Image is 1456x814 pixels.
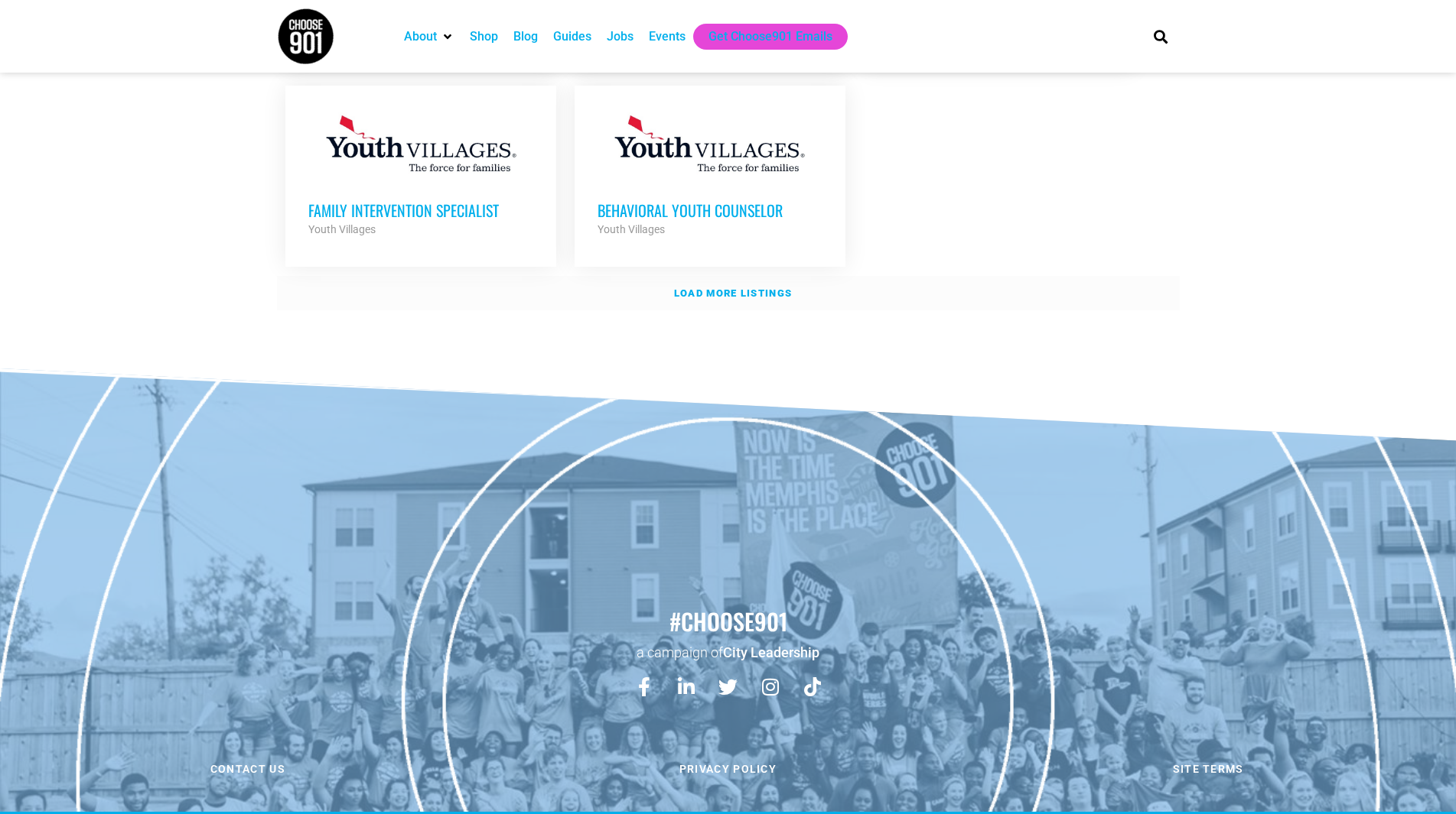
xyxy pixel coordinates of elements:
[972,753,1445,785] a: Site Terms
[210,764,285,774] span: Contact us
[308,223,376,235] strong: Youth Villages
[492,753,965,785] a: Privacy Policy
[679,764,777,774] span: Privacy Policy
[470,28,498,46] a: Shop
[396,24,1128,50] nav: Main nav
[285,86,556,261] a: Family Intervention Specialist Youth Villages
[11,753,484,785] a: Contact us
[1148,24,1173,49] div: Search
[598,223,665,235] strong: Youth Villages
[674,287,792,299] strong: Load more listings
[1173,764,1244,774] span: Site Terms
[553,28,591,46] a: Guides
[575,86,845,261] a: Behavioral Youth Counselor Youth Villages
[277,276,1180,311] a: Load more listings
[513,28,538,46] a: Blog
[598,200,822,220] h3: Behavioral Youth Counselor
[404,28,437,46] a: About
[308,200,533,220] h3: Family Intervention Specialist
[607,28,634,46] a: Jobs
[8,643,1448,662] p: a campaign of
[723,644,819,660] a: City Leadership
[396,24,462,50] div: About
[708,28,832,46] a: Get Choose901 Emails
[649,28,686,46] a: Events
[8,605,1448,637] h2: #choose901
